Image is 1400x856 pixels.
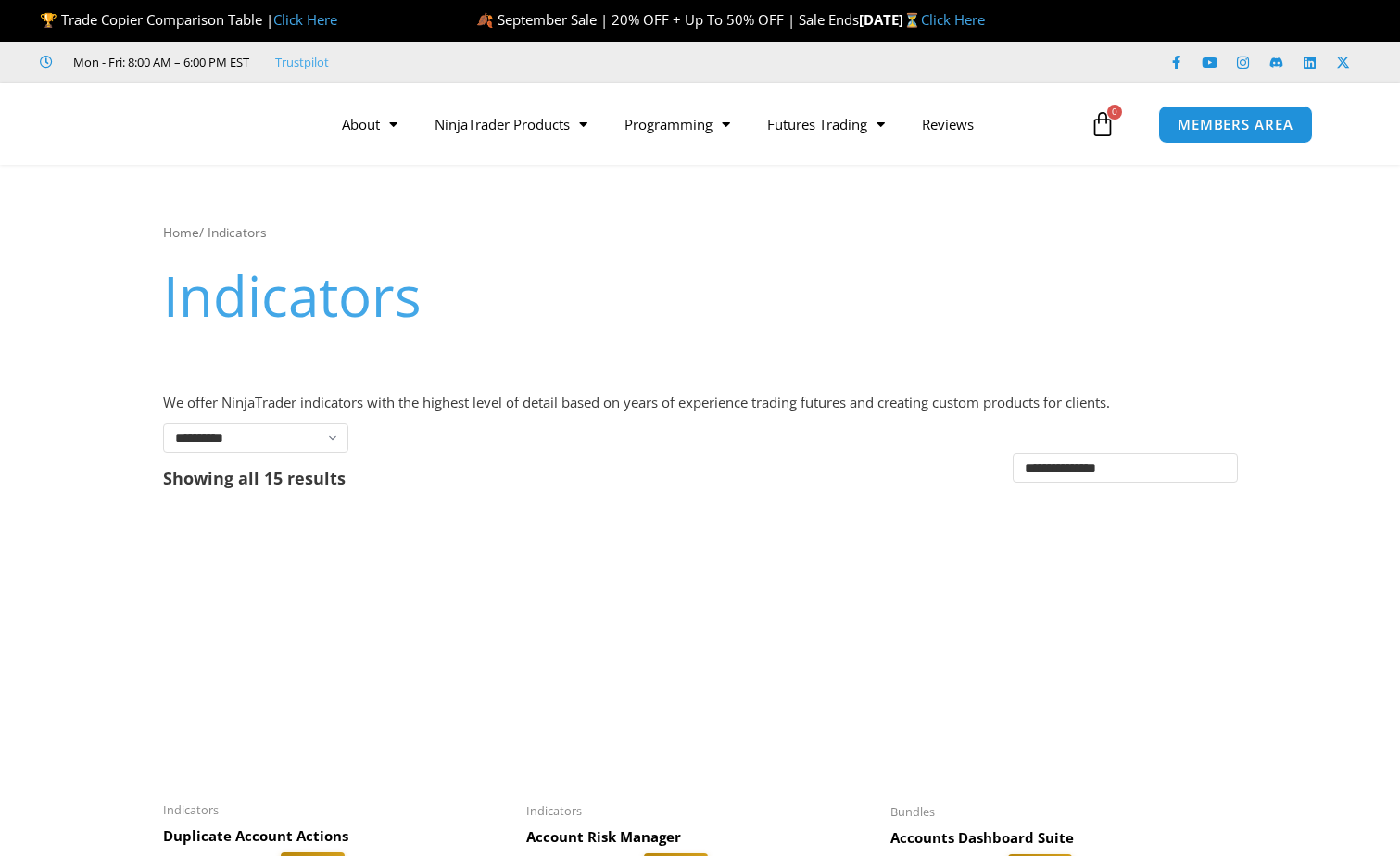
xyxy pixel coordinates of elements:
[323,103,1085,145] nav: Menu
[749,103,903,145] a: Futures Trading
[163,827,509,846] h2: Duplicate Account Actions
[163,223,199,241] a: Home
[1107,105,1122,120] span: 0
[69,51,249,73] span: Mon - Fri: 8:00 AM – 6:00 PM EST
[163,470,346,486] p: Showing all 15 results
[890,829,1236,854] a: Accounts Dashboard Suite
[163,802,509,818] span: Indicators
[1158,106,1313,144] a: MEMBERS AREA
[163,517,509,791] img: Duplicate Account Actions
[275,51,329,73] a: Trustpilot
[526,828,872,847] h2: Account Risk Manager
[606,103,749,145] a: Programming
[526,803,872,819] span: Indicators
[68,91,267,157] img: LogoAI | Affordable Indicators – NinjaTrader
[1178,118,1293,132] span: MEMBERS AREA
[163,390,1238,416] p: We offer NinjaTrader indicators with the highest level of detail based on years of experience tra...
[476,10,859,29] span: 🍂 September Sale | 20% OFF + Up To 50% OFF | Sale Ends
[1013,453,1238,483] select: Shop order
[40,10,337,29] span: 🏆 Trade Copier Comparison Table |
[526,828,872,853] a: Account Risk Manager
[890,804,1236,820] span: Bundles
[921,10,985,29] a: Click Here
[903,10,921,29] span: ⏳
[859,10,921,29] strong: [DATE]
[526,517,872,792] img: Account Risk Manager
[890,829,1236,848] h2: Accounts Dashboard Suite
[163,257,1238,334] h1: Indicators
[1062,97,1143,151] a: 0
[416,103,606,145] a: NinjaTrader Products
[273,10,337,29] a: Click Here
[163,827,509,852] a: Duplicate Account Actions
[163,220,1238,245] nav: Breadcrumb
[903,103,992,145] a: Reviews
[890,517,1236,792] img: Accounts Dashboard Suite
[323,103,416,145] a: About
